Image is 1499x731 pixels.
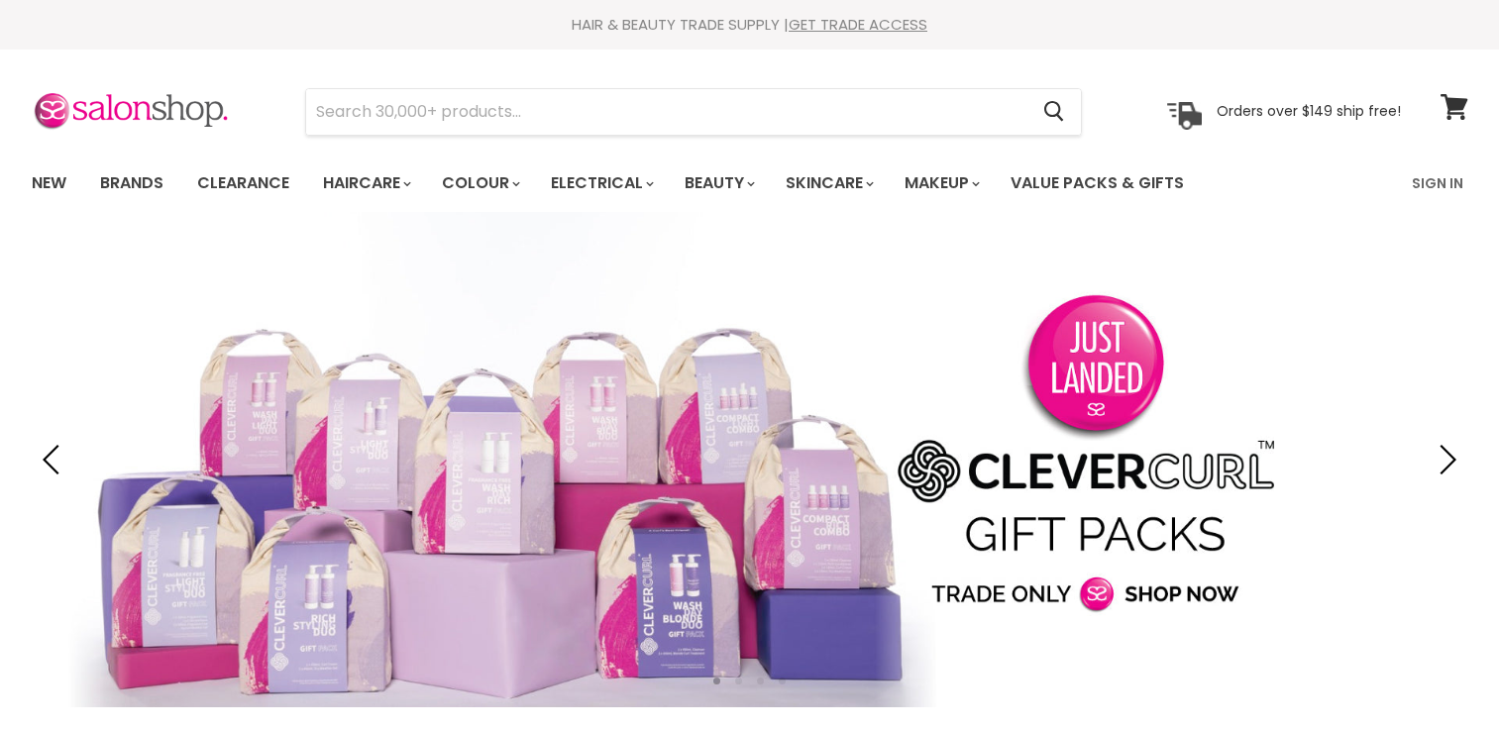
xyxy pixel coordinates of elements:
li: Page dot 1 [713,678,720,684]
div: HAIR & BEAUTY TRADE SUPPLY | [7,15,1493,35]
a: Skincare [771,162,886,204]
button: Search [1028,89,1081,135]
iframe: Gorgias live chat messenger [1400,638,1479,711]
a: GET TRADE ACCESS [789,14,927,35]
a: Beauty [670,162,767,204]
li: Page dot 3 [757,678,764,684]
nav: Main [7,155,1493,212]
a: New [17,162,81,204]
input: Search [306,89,1028,135]
a: Makeup [890,162,992,204]
a: Value Packs & Gifts [996,162,1199,204]
button: Next [1425,440,1464,479]
a: Colour [427,162,532,204]
a: Electrical [536,162,666,204]
p: Orders over $149 ship free! [1217,102,1401,120]
a: Clearance [182,162,304,204]
a: Brands [85,162,178,204]
ul: Main menu [17,155,1300,212]
a: Haircare [308,162,423,204]
button: Previous [35,440,74,479]
a: Sign In [1400,162,1475,204]
li: Page dot 2 [735,678,742,684]
form: Product [305,88,1082,136]
li: Page dot 4 [779,678,786,684]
